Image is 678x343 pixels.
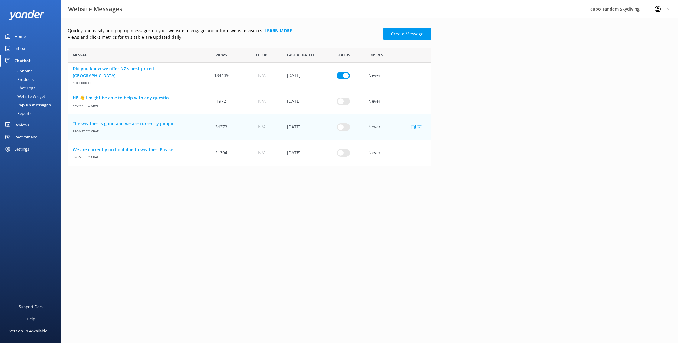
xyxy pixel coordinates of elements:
[73,65,196,79] a: Did you know we offer NZ's best-priced [GEOGRAPHIC_DATA]...
[73,127,196,133] span: Prompt to Chat
[4,101,61,109] a: Pop-up messages
[68,4,122,14] h3: Website Messages
[15,143,29,155] div: Settings
[68,34,380,41] p: Views and clicks metrics for this table are updated daily.
[287,52,314,58] span: Last updated
[4,109,31,118] div: Reports
[4,84,35,92] div: Chat Logs
[15,30,26,42] div: Home
[15,119,29,131] div: Reviews
[68,114,431,140] div: row
[282,140,323,166] div: 19 Aug 2025
[15,42,25,55] div: Inbox
[201,140,242,166] div: 21394
[4,75,61,84] a: Products
[68,63,431,166] div: grid
[364,88,431,114] div: Never
[15,55,31,67] div: Chatbot
[282,88,323,114] div: 07 May 2025
[9,325,47,337] div: Version 2.1.4 Available
[201,88,242,114] div: 1972
[364,140,431,166] div: Never
[27,313,35,325] div: Help
[4,92,61,101] a: Website Widget
[73,120,196,127] a: The weather is good and we are currently jumpin...
[258,149,266,156] span: N/A
[265,28,292,33] a: Learn more
[364,63,431,88] div: Never
[364,114,431,140] div: Never
[4,84,61,92] a: Chat Logs
[19,301,43,313] div: Support Docs
[73,79,196,85] span: Chat bubble
[68,140,431,166] div: row
[368,52,383,58] span: Expires
[15,131,38,143] div: Recommend
[216,52,227,58] span: Views
[258,72,266,79] span: N/A
[258,124,266,130] span: N/A
[68,27,380,34] p: Quickly and easily add pop-up messages on your website to engage and inform website visitors.
[201,63,242,88] div: 184439
[4,67,61,75] a: Content
[73,95,196,101] a: Hi! 👋 I might be able to help with any questio...
[73,101,196,108] span: Prompt to Chat
[68,88,431,114] div: row
[73,153,196,159] span: Prompt to Chat
[9,10,44,20] img: yonder-white-logo.png
[73,146,196,153] a: We are currently on hold due to weather. Please...
[282,114,323,140] div: 20 Aug 2025
[4,101,51,109] div: Pop-up messages
[4,92,45,101] div: Website Widget
[4,67,32,75] div: Content
[201,114,242,140] div: 34373
[73,52,90,58] span: Message
[337,52,350,58] span: Status
[68,63,431,88] div: row
[256,52,268,58] span: Clicks
[4,109,61,118] a: Reports
[258,98,266,105] span: N/A
[4,75,34,84] div: Products
[383,28,431,40] a: Create Message
[282,63,323,88] div: 30 Jan 2025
